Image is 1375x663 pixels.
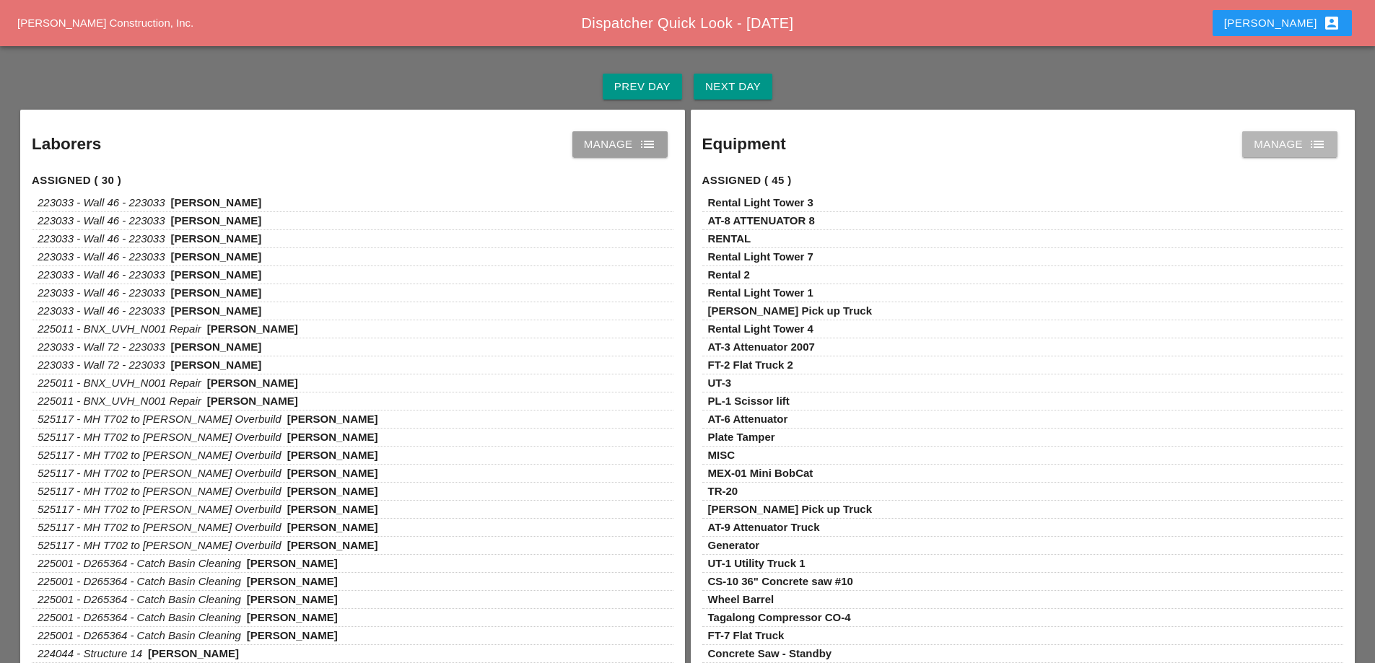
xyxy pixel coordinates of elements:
span: [PERSON_NAME] [171,268,262,281]
button: Prev Day [603,74,682,100]
a: [PERSON_NAME] Construction, Inc. [17,17,193,29]
span: 225011 - BNX_UVH_N001 Repair [38,322,201,335]
span: 223033 - Wall 46 - 223033 [38,214,165,227]
span: [PERSON_NAME] [287,449,378,461]
span: UT-3 [708,377,732,389]
div: Manage [1254,136,1326,153]
button: Next Day [694,74,772,100]
span: 525117 - MH T702 to [PERSON_NAME] Overbuild [38,413,281,425]
span: [PERSON_NAME] [247,611,338,623]
span: 525117 - MH T702 to [PERSON_NAME] Overbuild [38,431,281,443]
h2: Equipment [702,132,786,157]
div: [PERSON_NAME] [1224,14,1340,32]
span: [PERSON_NAME] [247,557,338,569]
span: CS-10 36" Concrete saw #10 [708,575,853,587]
a: Manage [572,131,668,157]
div: Prev Day [614,79,671,95]
span: [PERSON_NAME] [287,485,378,497]
span: 225001 - D265364 - Catch Basin Cleaning [38,629,241,641]
span: RENTAL [708,232,751,245]
span: 525117 - MH T702 to [PERSON_NAME] Overbuild [38,539,281,551]
span: TR-20 [708,485,738,497]
span: MISC [708,449,735,461]
span: [PERSON_NAME] [207,322,298,335]
span: [PERSON_NAME] [207,395,298,407]
span: [PERSON_NAME] [287,539,378,551]
span: [PERSON_NAME] [171,196,262,208]
span: Dispatcher Quick Look - [DATE] [582,15,794,31]
span: AT-8 ATTENUATOR 8 [708,214,815,227]
span: AT-3 Attenuator 2007 [708,341,815,353]
span: FT-7 Flat Truck [708,629,785,641]
span: [PERSON_NAME] [171,359,262,371]
span: Generator [708,539,760,551]
span: [PERSON_NAME] [171,286,262,299]
span: 525117 - MH T702 to [PERSON_NAME] Overbuild [38,521,281,533]
span: 525117 - MH T702 to [PERSON_NAME] Overbuild [38,449,281,461]
span: Plate Tamper [708,431,775,443]
span: FT-2 Flat Truck 2 [708,359,793,371]
span: AT-6 Attenuator [708,413,788,425]
span: [PERSON_NAME] [171,304,262,317]
span: 223033 - Wall 46 - 223033 [38,286,165,299]
span: AT-9 Attenuator Truck [708,521,820,533]
span: [PERSON_NAME] [287,521,378,533]
span: 525117 - MH T702 to [PERSON_NAME] Overbuild [38,467,281,479]
span: [PERSON_NAME] [207,377,298,389]
span: 223033 - Wall 46 - 223033 [38,268,165,281]
span: [PERSON_NAME] [287,503,378,515]
span: [PERSON_NAME] [171,214,262,227]
span: Tagalong Compressor CO-4 [708,611,851,623]
h4: Assigned ( 30 ) [32,172,673,189]
span: Concrete Saw - Standby [708,647,832,659]
span: [PERSON_NAME] Pick up Truck [708,304,873,317]
span: PL-1 Scissor lift [708,395,790,407]
span: 525117 - MH T702 to [PERSON_NAME] Overbuild [38,503,281,515]
span: [PERSON_NAME] [247,629,338,641]
span: 225011 - BNX_UVH_N001 Repair [38,395,201,407]
span: 225011 - BNX_UVH_N001 Repair [38,377,201,389]
i: list [1309,136,1326,153]
span: [PERSON_NAME] [171,232,262,245]
h2: Laborers [32,132,101,157]
span: [PERSON_NAME] [247,575,338,587]
span: Rental Light Tower 3 [708,196,813,208]
span: [PERSON_NAME] [287,467,378,479]
span: [PERSON_NAME] [287,413,378,425]
span: UT-1 Utility Truck 1 [708,557,806,569]
span: Wheel Barrel [708,593,774,605]
span: 225001 - D265364 - Catch Basin Cleaning [38,593,241,605]
div: Next Day [705,79,761,95]
span: Rental 2 [708,268,750,281]
span: 223033 - Wall 72 - 223033 [38,341,165,353]
h4: Assigned ( 45 ) [702,172,1344,189]
span: 224044 - Structure 14 [38,647,142,659]
span: [PERSON_NAME] Pick up Truck [708,503,873,515]
span: 225001 - D265364 - Catch Basin Cleaning [38,557,241,569]
span: [PERSON_NAME] [171,250,262,263]
span: [PERSON_NAME] [171,341,262,353]
span: 525117 - MH T702 to [PERSON_NAME] Overbuild [38,485,281,497]
span: 223033 - Wall 46 - 223033 [38,250,165,263]
span: Rental Light Tower 7 [708,250,813,263]
span: Rental Light Tower 1 [708,286,813,299]
span: 225001 - D265364 - Catch Basin Cleaning [38,575,241,587]
span: 223033 - Wall 46 - 223033 [38,232,165,245]
span: 223033 - Wall 46 - 223033 [38,196,165,208]
button: [PERSON_NAME] [1213,10,1352,36]
span: [PERSON_NAME] [148,647,239,659]
span: 225001 - D265364 - Catch Basin Cleaning [38,611,241,623]
span: [PERSON_NAME] [287,431,378,443]
span: [PERSON_NAME] [247,593,338,605]
span: 223033 - Wall 72 - 223033 [38,359,165,371]
a: Manage [1242,131,1337,157]
div: Manage [584,136,656,153]
span: 223033 - Wall 46 - 223033 [38,304,165,317]
i: list [639,136,656,153]
span: MEX-01 Mini BobCat [708,467,813,479]
span: Rental Light Tower 4 [708,322,813,335]
i: account_box [1323,14,1340,32]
